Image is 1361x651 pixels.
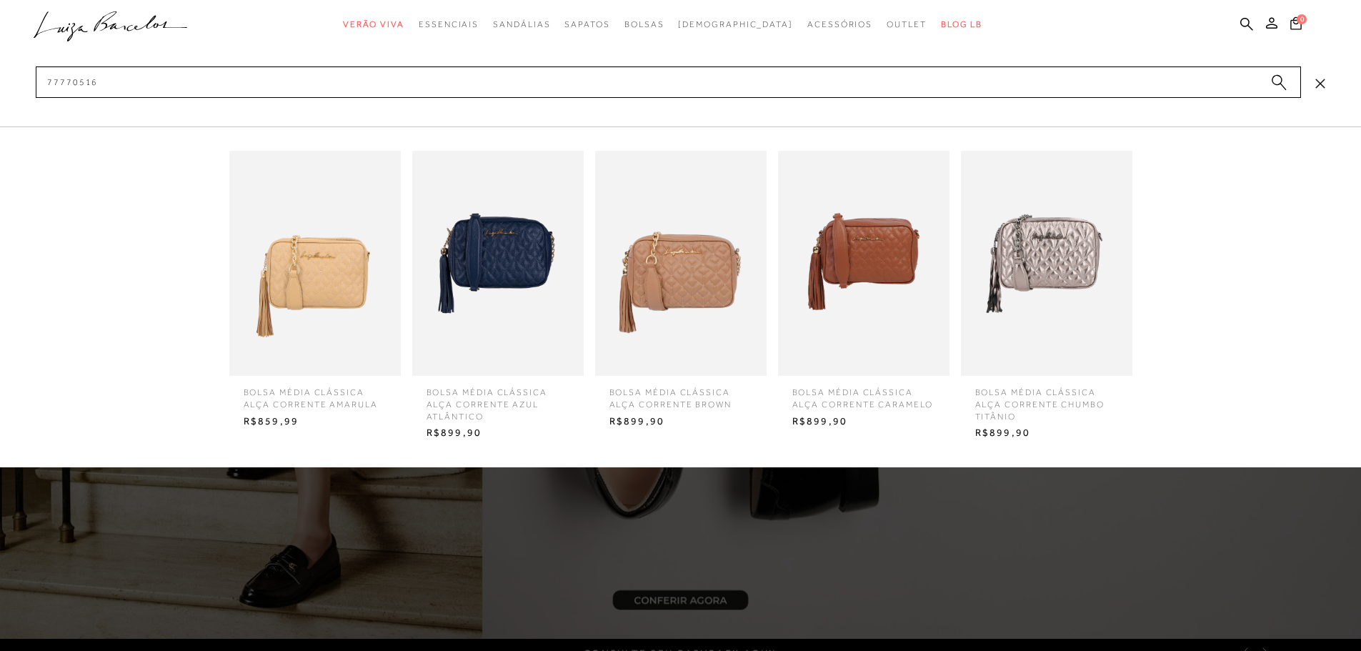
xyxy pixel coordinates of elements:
[419,11,479,38] a: categoryNavScreenReaderText
[564,11,609,38] a: categoryNavScreenReaderText
[624,11,664,38] a: categoryNavScreenReaderText
[343,11,404,38] a: categoryNavScreenReaderText
[624,19,664,29] span: Bolsas
[782,376,946,411] span: BOLSA MÉDIA CLÁSSICA ALÇA CORRENTE CARAMELO
[599,411,763,432] span: R$899,90
[595,151,767,376] img: BOLSA MÉDIA CLÁSSICA ALÇA CORRENTE BROWN
[964,376,1129,422] span: BOLSA MÉDIA CLÁSSICA ALÇA CORRENTE CHUMBO TITÂNIO
[782,411,946,432] span: R$899,90
[778,151,949,376] img: BOLSA MÉDIA CLÁSSICA ALÇA CORRENTE CARAMELO
[887,11,927,38] a: categoryNavScreenReaderText
[226,151,404,432] a: BOLSA MÉDIA CLÁSSICA ALÇA CORRENTE AMARULA BOLSA MÉDIA CLÁSSICA ALÇA CORRENTE AMARULA R$859,99
[419,19,479,29] span: Essenciais
[416,376,580,422] span: BOLSA MÉDIA CLÁSSICA ALÇA CORRENTE AZUL ATLÂNTICO
[1297,14,1307,24] span: 0
[229,151,401,376] img: BOLSA MÉDIA CLÁSSICA ALÇA CORRENTE AMARULA
[678,19,793,29] span: [DEMOGRAPHIC_DATA]
[941,11,982,38] a: BLOG LB
[964,422,1129,444] span: R$899,90
[564,19,609,29] span: Sapatos
[416,422,580,444] span: R$899,90
[599,376,763,411] span: BOLSA MÉDIA CLÁSSICA ALÇA CORRENTE BROWN
[343,19,404,29] span: Verão Viva
[941,19,982,29] span: BLOG LB
[592,151,770,432] a: BOLSA MÉDIA CLÁSSICA ALÇA CORRENTE BROWN BOLSA MÉDIA CLÁSSICA ALÇA CORRENTE BROWN R$899,90
[807,11,872,38] a: categoryNavScreenReaderText
[774,151,953,432] a: BOLSA MÉDIA CLÁSSICA ALÇA CORRENTE CARAMELO BOLSA MÉDIA CLÁSSICA ALÇA CORRENTE CARAMELO R$899,90
[412,151,584,376] img: BOLSA MÉDIA CLÁSSICA ALÇA CORRENTE AZUL ATLÂNTICO
[678,11,793,38] a: noSubCategoriesText
[36,66,1301,98] input: Buscar.
[233,411,397,432] span: R$859,99
[233,376,397,411] span: BOLSA MÉDIA CLÁSSICA ALÇA CORRENTE AMARULA
[957,151,1136,444] a: BOLSA MÉDIA CLÁSSICA ALÇA CORRENTE CHUMBO TITÂNIO BOLSA MÉDIA CLÁSSICA ALÇA CORRENTE CHUMBO TITÂN...
[1286,16,1306,35] button: 0
[807,19,872,29] span: Acessórios
[961,151,1132,376] img: BOLSA MÉDIA CLÁSSICA ALÇA CORRENTE CHUMBO TITÂNIO
[493,11,550,38] a: categoryNavScreenReaderText
[409,151,587,444] a: BOLSA MÉDIA CLÁSSICA ALÇA CORRENTE AZUL ATLÂNTICO BOLSA MÉDIA CLÁSSICA ALÇA CORRENTE AZUL ATLÂNTI...
[887,19,927,29] span: Outlet
[493,19,550,29] span: Sandálias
